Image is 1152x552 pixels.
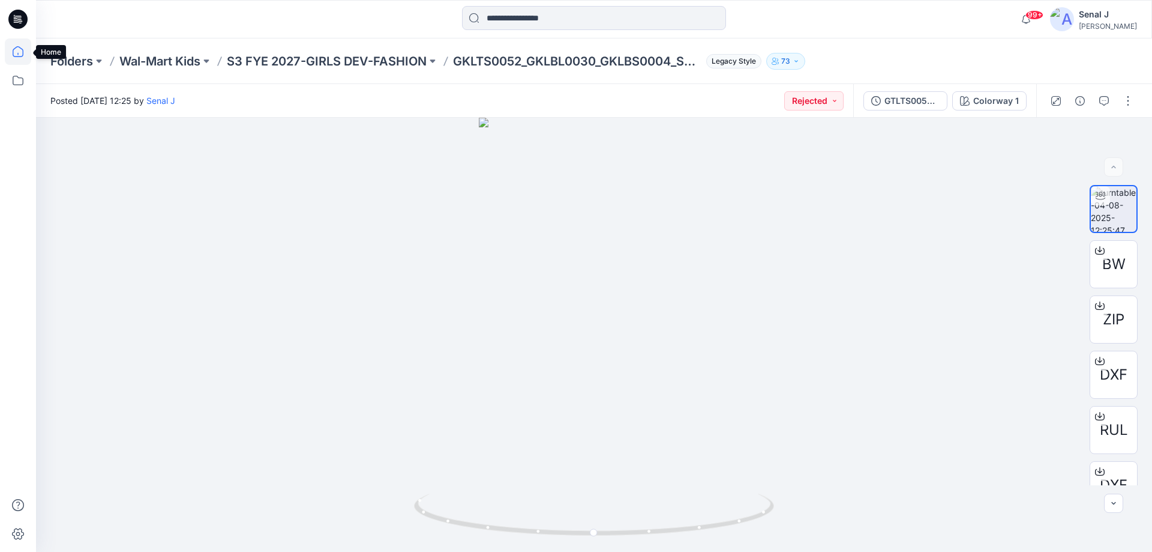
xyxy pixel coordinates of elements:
div: Colorway 1 [973,94,1019,108]
button: Colorway 1 [952,91,1027,111]
span: Posted [DATE] 12:25 by [50,94,175,107]
p: 73 [781,55,790,68]
button: Details [1070,91,1090,111]
a: Senal J [146,96,175,106]
div: GTLTS0052_GKLBL0030_GKLBS0004_DEVELOPMENT [884,94,940,108]
a: S3 FYE 2027-GIRLS DEV-FASHION [227,53,427,70]
div: Senal J [1079,7,1137,22]
span: DXF [1100,475,1127,496]
div: [PERSON_NAME] [1079,22,1137,31]
button: Legacy Style [701,53,761,70]
span: ZIP [1103,309,1124,330]
img: turntable-04-08-2025-12:25:47 [1091,186,1136,232]
span: DXF [1100,364,1127,386]
a: Folders [50,53,93,70]
span: 99+ [1025,10,1043,20]
button: GTLTS0052_GKLBL0030_GKLBS0004_DEVELOPMENT [863,91,947,111]
p: GKLTS0052_GKLBL0030_GKLBS0004_SHORT & TOP_DEVELOPMENT [453,53,701,70]
span: Legacy Style [706,54,761,68]
a: Wal-Mart Kids [119,53,200,70]
img: avatar [1050,7,1074,31]
span: BW [1102,253,1126,275]
span: RUL [1100,419,1128,441]
button: 73 [766,53,805,70]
